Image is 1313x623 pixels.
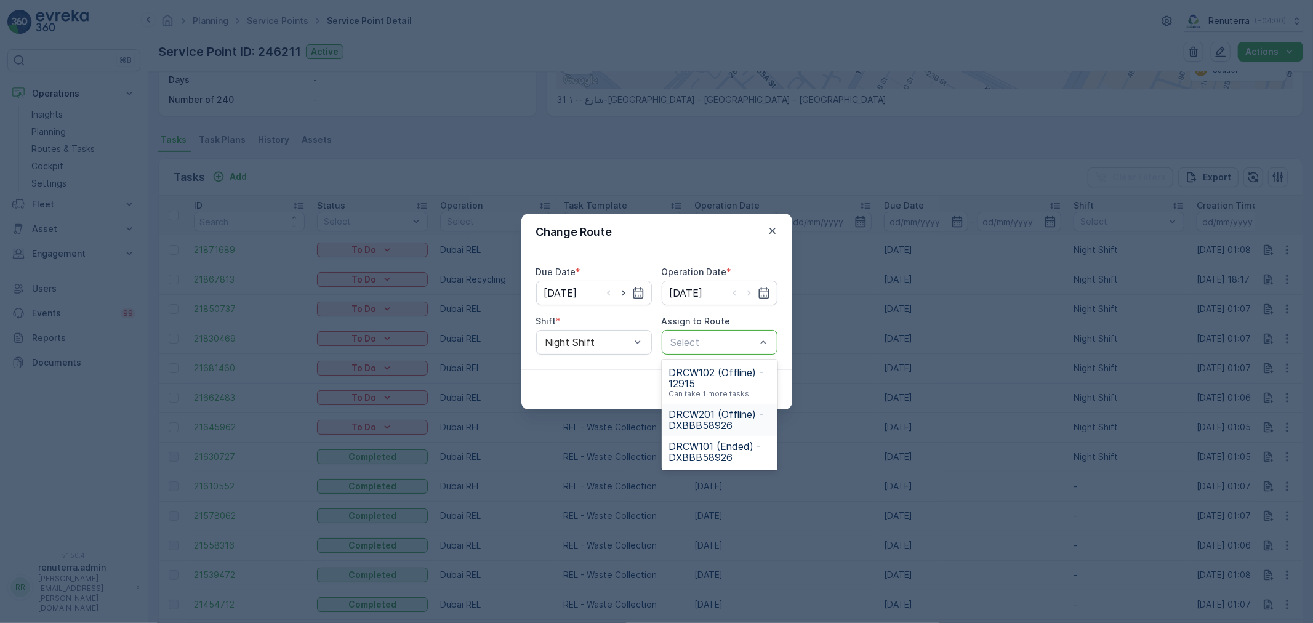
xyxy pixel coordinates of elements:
[536,223,612,241] p: Change Route
[669,389,750,399] p: Can take 1 more tasks
[662,267,727,277] label: Operation Date
[662,281,777,305] input: dd/mm/yyyy
[669,409,770,431] span: DRCW201 (Offline) - DXBBB58926
[536,281,652,305] input: dd/mm/yyyy
[536,267,576,277] label: Due Date
[536,316,556,326] label: Shift
[669,441,770,463] span: DRCW101 (Ended) - DXBBB58926
[671,335,756,350] p: Select
[662,316,731,326] label: Assign to Route
[669,367,770,389] span: DRCW102 (Offline) - 12915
